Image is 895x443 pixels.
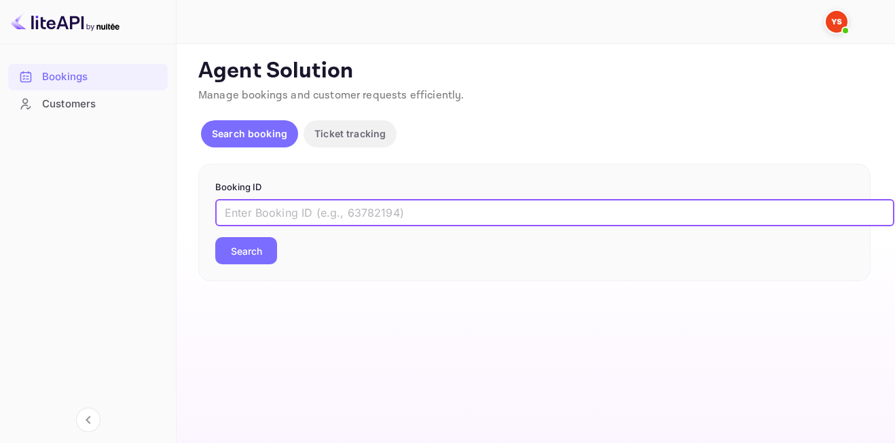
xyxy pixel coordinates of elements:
[8,64,168,90] div: Bookings
[215,199,894,226] input: Enter Booking ID (e.g., 63782194)
[826,11,847,33] img: Yandex Support
[8,64,168,89] a: Bookings
[11,11,120,33] img: LiteAPI logo
[42,96,161,112] div: Customers
[212,126,287,141] p: Search booking
[215,181,854,194] p: Booking ID
[215,237,277,264] button: Search
[76,408,101,432] button: Collapse navigation
[198,88,464,103] span: Manage bookings and customer requests efficiently.
[8,91,168,116] a: Customers
[314,126,386,141] p: Ticket tracking
[8,91,168,118] div: Customers
[42,69,161,85] div: Bookings
[198,58,871,85] p: Agent Solution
